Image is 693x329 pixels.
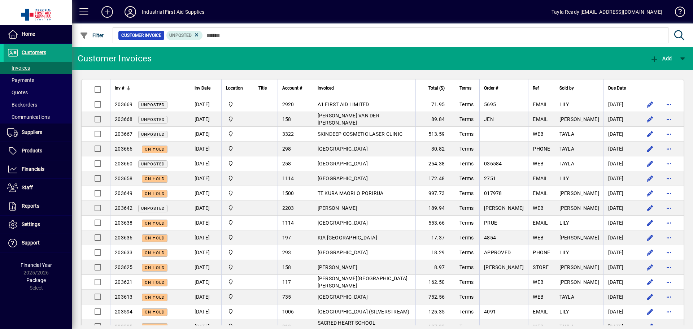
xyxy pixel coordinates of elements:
mat-chip: Customer Invoice Status: Unposted [166,31,203,40]
span: On hold [145,251,165,255]
span: LILY [559,220,569,226]
button: Edit [644,128,656,140]
span: Inv Date [195,84,210,92]
button: Edit [644,247,656,258]
td: [DATE] [603,275,637,290]
span: 117 [282,279,291,285]
a: Financials [4,160,72,178]
a: Settings [4,216,72,234]
span: [GEOGRAPHIC_DATA] [318,250,368,255]
span: Unposted [141,117,165,122]
td: 89.84 [415,112,455,127]
span: On hold [145,280,165,285]
a: Staff [4,179,72,197]
a: Support [4,234,72,252]
span: [PERSON_NAME] VAN DER [PERSON_NAME] [318,113,379,126]
span: TAYLA [559,131,574,137]
td: [DATE] [603,304,637,319]
span: Account # [282,84,302,92]
td: [DATE] [190,304,221,319]
td: 17.37 [415,230,455,245]
span: [PERSON_NAME] [559,264,599,270]
td: [DATE] [603,201,637,216]
span: Terms [459,161,474,166]
div: Inv Date [195,84,217,92]
td: [DATE] [190,156,221,171]
span: 203613 [115,294,133,300]
span: [PERSON_NAME] [559,205,599,211]
td: 71.95 [415,97,455,112]
span: WEB [533,279,544,285]
td: [DATE] [190,290,221,304]
span: INDUSTRIAL FIRST AID SUPPLIES LTD [226,189,249,197]
span: Staff [22,185,33,190]
span: [PERSON_NAME] [484,205,524,211]
span: 1114 [282,176,294,181]
span: 203649 [115,190,133,196]
span: Terms [459,294,474,300]
span: TAYLA [559,161,574,166]
span: 017978 [484,190,502,196]
button: Edit [644,99,656,110]
span: 203658 [115,176,133,181]
span: 203621 [115,279,133,285]
span: 3322 [282,131,294,137]
span: INDUSTRIAL FIRST AID SUPPLIES LTD [226,174,249,182]
button: Edit [644,306,656,317]
span: 203638 [115,220,133,226]
span: Due Date [608,84,626,92]
span: Package [26,277,46,283]
td: [DATE] [603,290,637,304]
td: 162.50 [415,275,455,290]
button: Edit [644,143,656,155]
span: Terms [459,131,474,137]
span: Unposted [141,206,165,211]
td: [DATE] [190,186,221,201]
button: More options [663,247,675,258]
span: On hold [145,265,165,270]
button: More options [663,173,675,184]
span: Ref [533,84,539,92]
div: Total ($) [420,84,451,92]
span: INDUSTRIAL FIRST AID SUPPLIES LTD [226,219,249,227]
td: [DATE] [603,127,637,142]
a: Quotes [4,86,72,99]
span: 1006 [282,309,294,315]
td: [DATE] [603,156,637,171]
span: 203636 [115,235,133,241]
span: On hold [145,147,165,152]
span: INDUSTRIAL FIRST AID SUPPLIES LTD [226,278,249,286]
span: EMAIL [533,176,548,181]
td: [DATE] [603,245,637,260]
button: Edit [644,173,656,184]
span: Terms [459,176,474,181]
div: Tayla Ready [EMAIL_ADDRESS][DOMAIN_NAME] [552,6,662,18]
a: Products [4,142,72,160]
span: 203633 [115,250,133,255]
div: Customer Invoices [78,53,152,64]
span: Title [258,84,267,92]
span: TAYLA [559,146,574,152]
span: 2751 [484,176,496,181]
div: Title [258,84,273,92]
td: [DATE] [190,142,221,156]
td: 752.56 [415,290,455,304]
span: 4091 [484,309,496,315]
span: On hold [145,310,165,315]
span: 203668 [115,116,133,122]
span: 203594 [115,309,133,315]
span: EMAIL [533,309,548,315]
span: LILY [559,176,569,181]
span: APPROVED [484,250,511,255]
span: [GEOGRAPHIC_DATA] [318,294,368,300]
span: INDUSTRIAL FIRST AID SUPPLIES LTD [226,248,249,256]
td: [DATE] [603,171,637,186]
td: [DATE] [190,112,221,127]
td: 513.59 [415,127,455,142]
span: 5695 [484,101,496,107]
span: [PERSON_NAME] [559,116,599,122]
span: INDUSTRIAL FIRST AID SUPPLIES LTD [226,234,249,242]
span: Terms [459,116,474,122]
span: A1 FIRST AID LIMITED [318,101,369,107]
span: 735 [282,294,291,300]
